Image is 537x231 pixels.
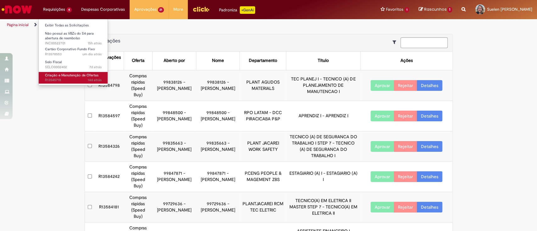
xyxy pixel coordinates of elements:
[394,111,417,121] button: Rejeitar
[88,41,102,46] time: 30/09/2025 19:17:52
[45,52,102,57] span: R13578553
[286,70,361,101] td: TEC PLANEJ I - TECNICO (A) DE PLANEJAMENTO DE MANUTENCAO I
[240,101,286,131] td: RPO LATAM - DCC PIRACICABA P&P
[371,141,394,152] button: Aprovar
[45,31,94,41] span: Não possui as VBZs do S4 para abertura de reembolso
[5,19,353,31] ul: Trilhas de página
[371,80,394,91] button: Aprovar
[394,202,417,212] button: Rejeitar
[249,58,277,64] div: Departamento
[240,192,286,223] td: PLANTJACAREI RCM TEC ELETRIC
[417,202,442,212] a: Detalhes
[124,131,153,162] td: Compras rápidas (Speed Buy)
[45,65,102,70] span: SELO0002402
[39,30,108,44] a: Aberto INC00522701 : Não possui as VBZs do S4 para abertura de reembolso
[371,111,394,121] button: Aprovar
[417,111,442,121] a: Detalhes
[94,38,120,44] span: Aprovações
[45,73,98,78] span: Criação e Manutenção de Ofertas
[153,162,196,192] td: 99847871 - [PERSON_NAME]
[193,4,210,14] img: click_logo_yellow_360x200.png
[66,7,72,13] span: 4
[81,6,125,13] span: Despesas Corporativas
[88,78,102,82] span: 14d atrás
[124,192,153,223] td: Compras rápidas (Speed Buy)
[89,65,102,69] time: 25/09/2025 08:15:12
[43,6,65,13] span: Requisições
[153,70,196,101] td: 99838126 - [PERSON_NAME]
[124,162,153,192] td: Compras rápidas (Speed Buy)
[39,22,108,29] a: Exibir Todas as Solicitações
[196,101,240,131] td: 99848500 - [PERSON_NAME]
[95,101,124,131] td: R13584597
[45,60,62,64] span: Selo Fiscal
[400,58,412,64] div: Ações
[158,7,164,13] span: 21
[371,202,394,212] button: Aprovar
[39,59,108,70] a: Aberto SELO0002402 : Selo Fiscal
[7,22,29,27] a: Página inicial
[1,3,33,16] img: ServiceNow
[82,52,102,57] span: um dia atrás
[286,131,361,162] td: TECNICO (A) DE SEGURANCA DO TRABALHO I STEP 7 - TECNICO (A) DE SEGURANCA DO TRABALHO I
[39,46,108,58] a: Aberto R13578553 : Cartão Corporativo Fundo Fixo
[240,70,286,101] td: PLANT AGUDOS MATERIALS
[88,41,102,46] span: 15h atrás
[212,58,224,64] div: Nome
[132,58,144,64] div: Oferta
[95,162,124,192] td: R13584242
[45,41,102,46] span: INC00522701
[95,52,124,70] th: Aprovações
[196,131,240,162] td: 99835663 - [PERSON_NAME]
[95,70,124,101] td: R13584798
[39,72,108,84] a: Aberto R13545718 : Criação e Manutenção de Ofertas
[153,101,196,131] td: 99848500 - [PERSON_NAME]
[196,162,240,192] td: 99847871 - [PERSON_NAME]
[417,171,442,182] a: Detalhes
[173,6,183,13] span: More
[394,80,417,91] button: Rejeitar
[134,6,157,13] span: Aprovações
[386,6,403,13] span: Favoritos
[153,192,196,223] td: 99729636 - [PERSON_NAME]
[240,162,286,192] td: P.CENG PEOPLE & MAGEMENT ZBS
[38,19,108,85] ul: Requisições
[418,7,452,13] a: Rascunhos
[394,171,417,182] button: Rejeitar
[417,80,442,91] a: Detalhes
[45,47,95,52] span: Cartão Corporativo Fundo Fixo
[164,58,185,64] div: Aberto por
[124,101,153,131] td: Compras rápidas (Speed Buy)
[286,101,361,131] td: APRENDIZ I - APRENDIZ I
[371,171,394,182] button: Aprovar
[196,192,240,223] td: 99729636 - [PERSON_NAME]
[88,78,102,82] time: 18/09/2025 08:39:49
[240,6,255,14] p: +GenAi
[196,70,240,101] td: 99838126 - [PERSON_NAME]
[95,192,124,223] td: R13584181
[153,131,196,162] td: 99835663 - [PERSON_NAME]
[98,54,121,61] div: Aprovações
[240,131,286,162] td: PLANT JACAREI WORK SAFETY
[487,7,532,12] span: Suelen [PERSON_NAME]
[286,162,361,192] td: ESTAGIARIO (A) I - ESTAGIARIO (A) I
[393,40,399,44] i: Mostrar filtros para: Suas Solicitações
[318,58,329,64] div: Título
[82,52,102,57] time: 29/09/2025 17:25:03
[219,6,255,14] div: Padroniza
[45,78,102,83] span: R13545718
[417,141,442,152] a: Detalhes
[447,7,452,13] span: 1
[394,141,417,152] button: Rejeitar
[286,192,361,223] td: TECNICO(A) EM ELETRICA II MASTER STEP 7 - TECNICO(A) EM ELETRICA II
[405,7,409,13] span: 1
[424,6,446,12] span: Rascunhos
[95,131,124,162] td: R13584326
[89,65,102,69] span: 7d atrás
[124,70,153,101] td: Compras rápidas (Speed Buy)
